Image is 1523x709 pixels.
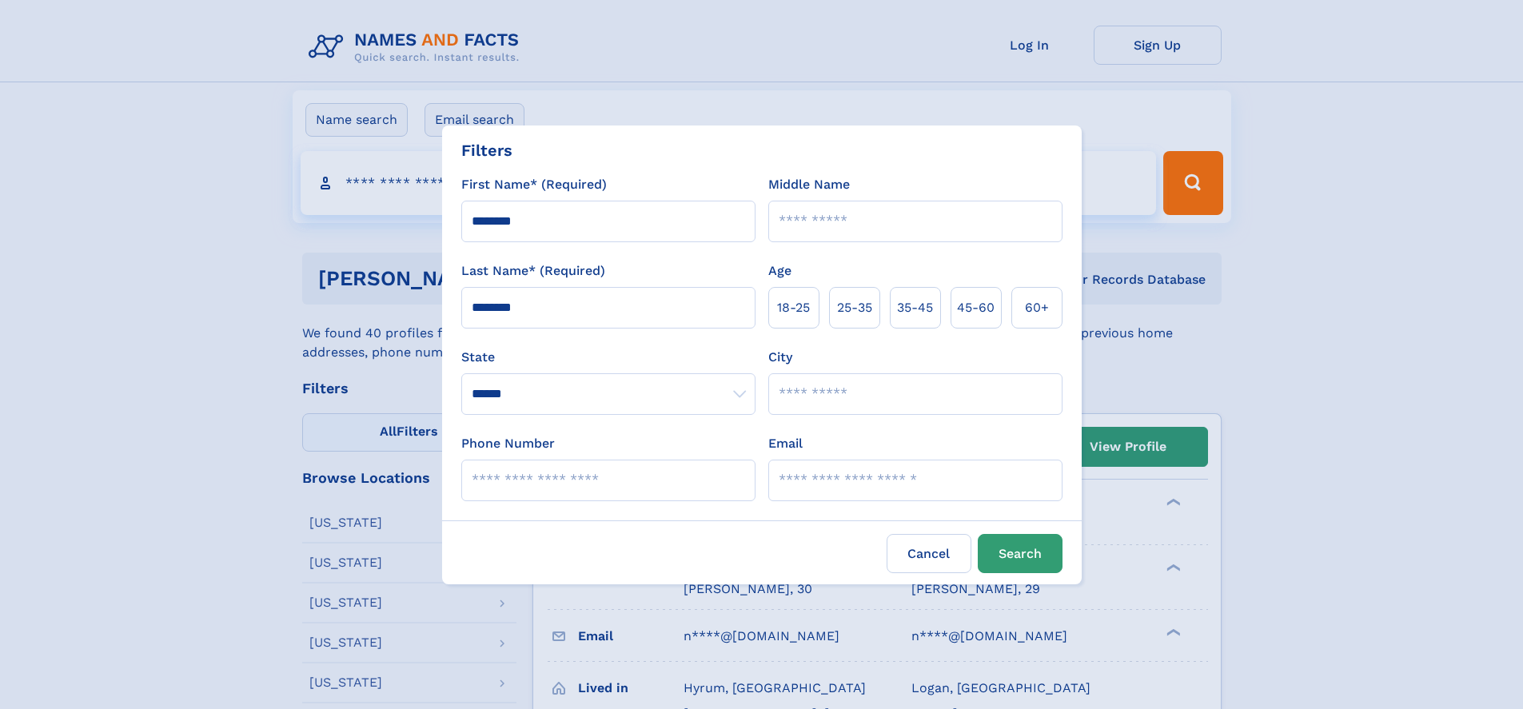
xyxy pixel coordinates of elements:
[461,138,512,162] div: Filters
[768,261,791,281] label: Age
[461,434,555,453] label: Phone Number
[461,261,605,281] label: Last Name* (Required)
[777,298,810,317] span: 18‑25
[461,348,756,367] label: State
[461,175,607,194] label: First Name* (Required)
[837,298,872,317] span: 25‑35
[957,298,995,317] span: 45‑60
[978,534,1063,573] button: Search
[768,434,803,453] label: Email
[897,298,933,317] span: 35‑45
[768,175,850,194] label: Middle Name
[1025,298,1049,317] span: 60+
[887,534,971,573] label: Cancel
[768,348,792,367] label: City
